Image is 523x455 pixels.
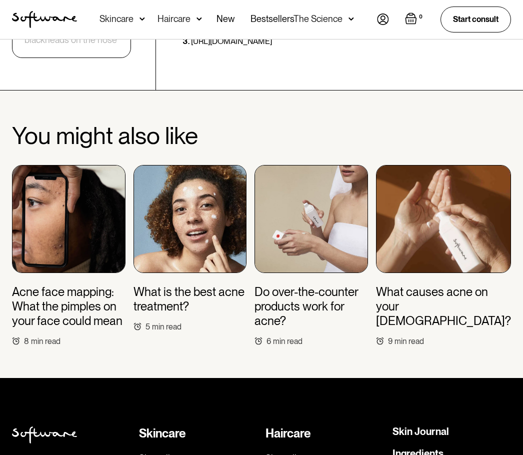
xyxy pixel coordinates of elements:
[12,426,77,443] img: Softweare logo
[133,285,247,314] h3: What is the best acne treatment?
[376,165,511,346] a: What causes acne on your [DEMOGRAPHIC_DATA]?9min read
[12,285,125,328] h3: Acne face mapping: What the pimples on your face could mean
[99,14,133,24] div: Skincare
[254,285,368,328] h3: Do over-the-counter products work for acne?
[31,336,60,346] div: min read
[196,14,202,24] img: arrow down
[417,12,424,21] div: 0
[376,285,511,328] h3: What causes acne on your [DEMOGRAPHIC_DATA]?
[12,165,125,346] a: Acne face mapping: What the pimples on your face could mean8min read
[394,336,424,346] div: min read
[152,322,181,331] div: min read
[265,426,384,441] div: Haircare
[139,426,258,441] div: Skincare
[405,12,424,26] a: Open empty cart
[348,14,354,24] img: arrow down
[157,14,190,24] div: Haircare
[254,165,368,346] a: Do over-the-counter products work for acne?6min read
[12,11,77,28] a: home
[440,6,511,32] a: Start consult
[12,11,77,28] img: Software Logo
[12,122,511,149] h2: You might also like
[24,336,29,346] div: 8
[145,322,150,331] div: 5
[266,336,271,346] div: 6
[293,14,342,24] div: The Science
[388,336,392,346] div: 9
[273,336,302,346] div: min read
[133,165,247,331] a: What is the best acne treatment?5min read
[191,36,511,46] li: [URL][DOMAIN_NAME]
[139,14,145,24] img: arrow down
[392,426,449,436] a: Skin Journal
